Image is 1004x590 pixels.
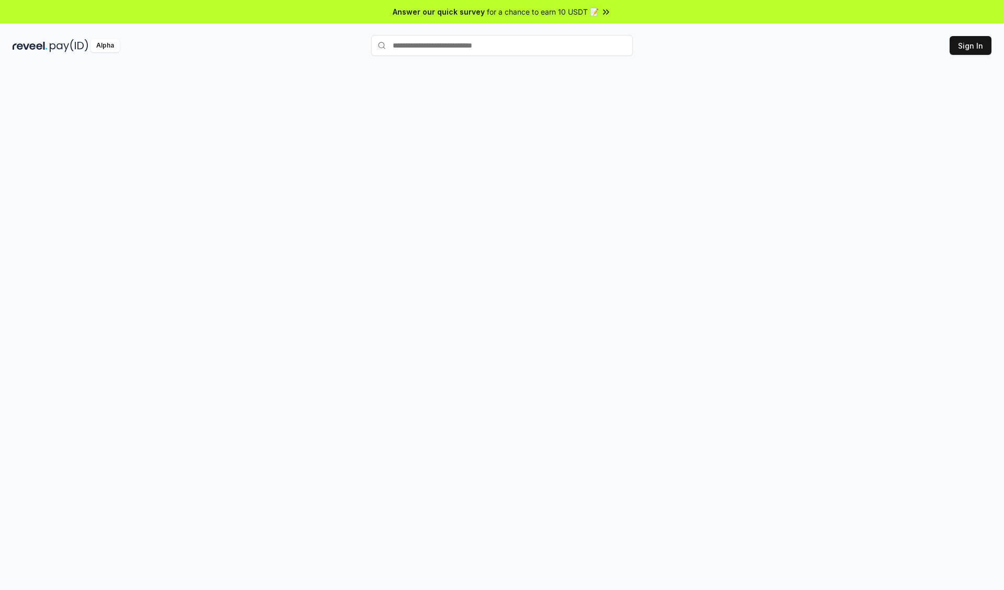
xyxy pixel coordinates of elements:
img: reveel_dark [13,39,48,52]
img: pay_id [50,39,88,52]
span: Answer our quick survey [393,6,485,17]
div: Alpha [90,39,120,52]
button: Sign In [950,36,991,55]
span: for a chance to earn 10 USDT 📝 [487,6,599,17]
